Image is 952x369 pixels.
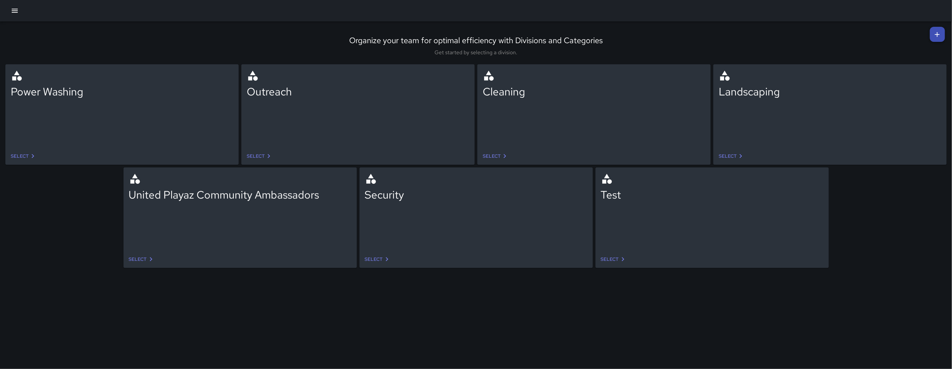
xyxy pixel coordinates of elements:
[716,150,747,162] a: Select
[244,150,275,162] a: Select
[480,150,511,162] a: Select
[8,150,39,162] a: Select
[129,188,351,202] div: United Playaz Community Ambassadors
[601,188,823,202] div: Test
[11,84,233,99] div: Power Washing
[247,84,469,99] div: Outreach
[14,49,938,56] div: Get started by selecting a division.
[483,84,705,99] div: Cleaning
[598,253,630,266] a: Select
[14,35,938,46] div: Organize your team for optimal efficiency with Divisions and Categories
[362,253,394,266] a: Select
[126,253,158,266] a: Select
[365,188,587,202] div: Security
[719,84,941,99] div: Landscaping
